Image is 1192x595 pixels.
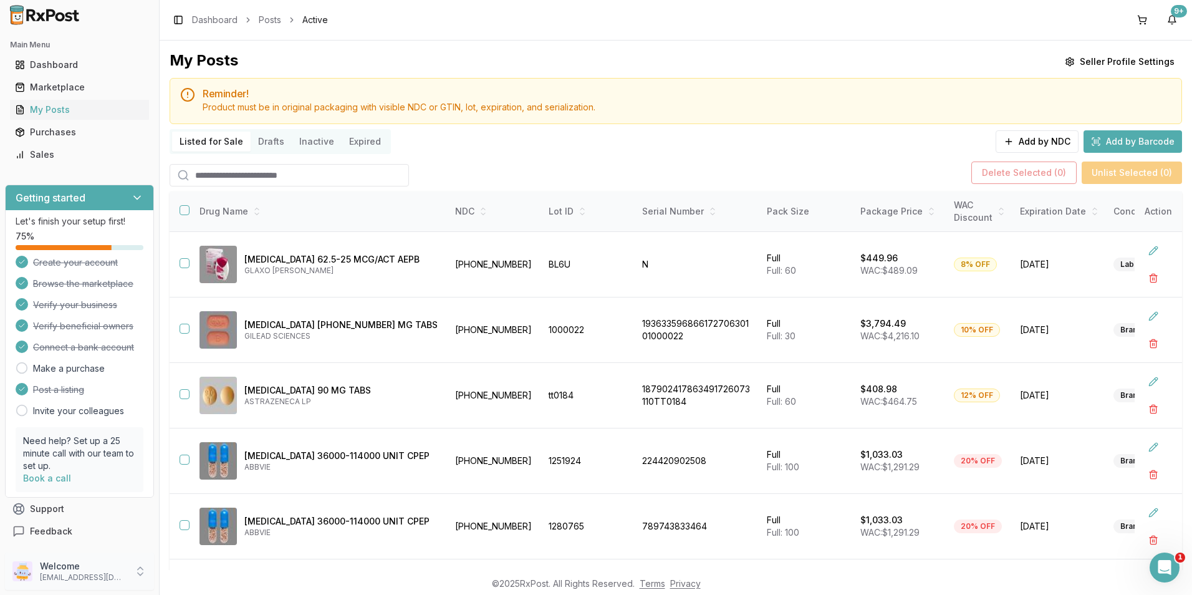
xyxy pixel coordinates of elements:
iframe: Intercom live chat [1150,553,1180,583]
nav: breadcrumb [192,14,328,26]
div: 20% OFF [954,454,1002,468]
button: Edit [1142,305,1165,327]
p: $1,033.03 [860,448,903,461]
span: [DATE] [1020,258,1098,271]
td: BL6U [541,232,635,297]
span: WAC: $489.09 [860,265,918,276]
img: RxPost Logo [5,5,85,25]
div: 20% OFF [954,520,1002,533]
button: Expired [342,132,388,152]
span: [DATE] [1020,520,1098,533]
button: Add by NDC [996,130,1079,153]
td: 1000022 [541,297,635,363]
p: $1,033.03 [860,514,903,526]
td: [PHONE_NUMBER] [448,297,541,363]
button: Drafts [251,132,292,152]
img: Anoro Ellipta 62.5-25 MCG/ACT AEPB [199,246,237,283]
span: 75 % [16,230,34,243]
p: Let's finish your setup first! [16,215,143,228]
button: Sales [5,145,154,165]
img: Creon 36000-114000 UNIT CPEP [199,442,237,480]
div: Label Residue [1113,258,1180,271]
span: Create your account [33,256,118,269]
a: My Posts [10,99,149,121]
a: Posts [259,14,281,26]
a: Purchases [10,121,149,143]
button: Delete [1142,529,1165,551]
a: Book a call [23,473,71,483]
td: [PHONE_NUMBER] [448,428,541,494]
div: Drug Name [199,205,438,218]
span: Connect a bank account [33,341,134,354]
p: $408.98 [860,383,897,395]
button: 9+ [1162,10,1182,30]
a: Terms [640,578,665,589]
button: Support [5,498,154,520]
p: [MEDICAL_DATA] 62.5-25 MCG/ACT AEPB [244,253,438,266]
div: Expiration Date [1020,205,1098,218]
img: Biktarvy 30-120-15 MG TABS [199,311,237,349]
div: My Posts [170,51,238,73]
div: 9+ [1171,5,1187,17]
span: WAC: $1,291.29 [860,462,920,472]
div: Serial Number [642,205,752,218]
p: ABBVIE [244,462,438,472]
th: Action [1135,191,1182,232]
div: Brand New [1113,454,1168,468]
div: 12% OFF [954,389,1000,402]
div: 10% OFF [954,323,1000,337]
span: WAC: $4,216.10 [860,331,920,341]
span: Full: 100 [767,462,799,472]
button: Delete [1142,267,1165,289]
td: Full [759,232,853,297]
button: Edit [1142,370,1165,393]
a: Dashboard [192,14,238,26]
div: Brand New [1113,389,1168,402]
span: Active [302,14,328,26]
div: Brand New [1113,323,1168,337]
span: Post a listing [33,384,84,396]
button: Purchases [5,122,154,142]
button: My Posts [5,100,154,120]
div: Lot ID [549,205,627,218]
p: [EMAIL_ADDRESS][DOMAIN_NAME] [40,573,127,583]
td: Full [759,494,853,559]
span: Full: 60 [767,265,796,276]
div: Purchases [15,126,144,138]
div: Product must be in original packaging with visible NDC or GTIN, lot, expiration, and serialization. [203,101,1171,114]
button: Marketplace [5,77,154,97]
td: [PHONE_NUMBER] [448,232,541,297]
a: Sales [10,143,149,166]
p: [MEDICAL_DATA] 36000-114000 UNIT CPEP [244,450,438,462]
p: ASTRAZENECA LP [244,397,438,407]
div: NDC [455,205,534,218]
td: N [635,232,759,297]
span: Browse the marketplace [33,278,133,290]
span: Full: 30 [767,331,795,341]
div: Brand New [1113,520,1168,533]
button: Seller Profile Settings [1057,51,1182,73]
p: $3,794.49 [860,317,906,330]
p: [MEDICAL_DATA] [PHONE_NUMBER] MG TABS [244,319,438,331]
div: WAC Discount [954,199,1005,224]
a: Invite your colleagues [33,405,124,417]
td: 19363359686617270630101000022 [635,297,759,363]
th: Pack Size [759,191,853,232]
p: GILEAD SCIENCES [244,331,438,341]
span: WAC: $464.75 [860,396,917,407]
p: Welcome [40,560,127,573]
h5: Reminder! [203,89,1171,99]
span: Full: 100 [767,527,799,538]
button: Delete [1142,398,1165,420]
a: Privacy [670,578,701,589]
p: Need help? Set up a 25 minute call with our team to set up. [23,435,136,472]
button: Delete [1142,463,1165,486]
span: Full: 60 [767,396,796,407]
td: 1251924 [541,428,635,494]
p: $449.96 [860,252,898,264]
button: Edit [1142,501,1165,524]
span: [DATE] [1020,324,1098,336]
td: 187902417863491726073110TT0184 [635,363,759,428]
a: Make a purchase [33,362,105,375]
span: Verify beneficial owners [33,320,133,332]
